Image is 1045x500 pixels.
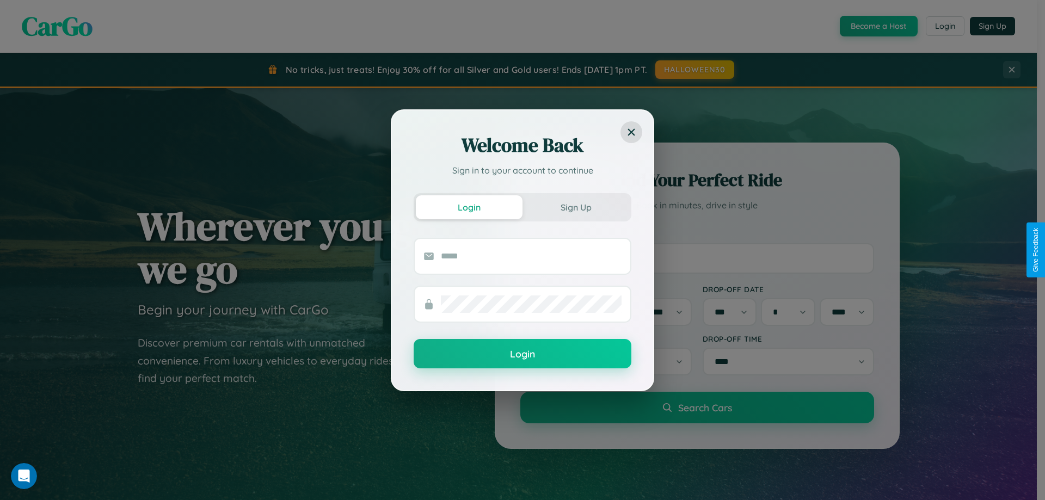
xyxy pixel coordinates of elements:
[414,164,631,177] p: Sign in to your account to continue
[1032,228,1040,272] div: Give Feedback
[522,195,629,219] button: Sign Up
[416,195,522,219] button: Login
[414,132,631,158] h2: Welcome Back
[11,463,37,489] iframe: Intercom live chat
[414,339,631,368] button: Login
